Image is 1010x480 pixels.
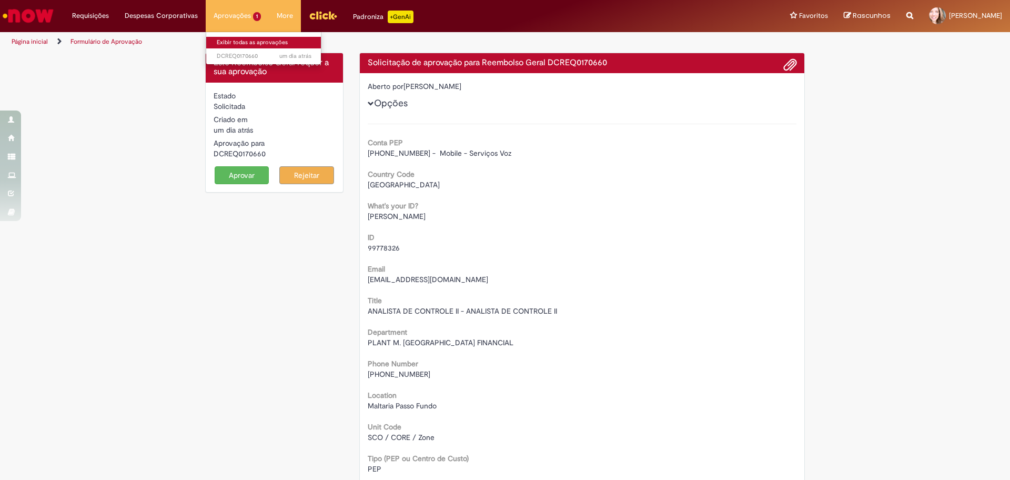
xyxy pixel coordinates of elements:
[277,11,293,21] span: More
[388,11,413,23] p: +GenAi
[799,11,828,21] span: Favoritos
[368,169,415,179] b: Country Code
[70,37,142,46] a: Formulário de Aprovação
[368,422,401,432] b: Unit Code
[217,52,311,61] span: DCREQ0170660
[214,138,265,148] label: Aprovação para
[309,7,337,23] img: click_logo_yellow_360x200.png
[1,5,55,26] img: ServiceNow
[368,58,797,68] h4: Solicitação de aprovação para Reembolso Geral DCREQ0170660
[368,212,426,221] span: [PERSON_NAME]
[368,275,488,284] span: [EMAIL_ADDRESS][DOMAIN_NAME]
[368,401,437,411] span: Maltaria Passo Fundo
[72,11,109,21] span: Requisições
[214,125,335,135] div: 29/09/2025 09:27:43
[206,51,322,62] a: Aberto DCREQ0170660 :
[368,264,385,274] b: Email
[368,81,403,92] label: Aberto por
[368,296,382,305] b: Title
[368,306,557,316] span: ANALISTA DE CONTROLE II - ANALISTA DE CONTROLE II
[949,11,1002,20] span: [PERSON_NAME]
[214,125,253,135] time: 29/09/2025 09:27:43
[214,91,236,101] label: Estado
[368,138,403,147] b: Conta PEP
[206,32,321,65] ul: Aprovações
[279,52,311,60] time: 29/09/2025 09:27:43
[8,32,665,52] ul: Trilhas de página
[125,11,198,21] span: Despesas Corporativas
[368,359,418,368] b: Phone Number
[353,11,413,23] div: Padroniza
[368,180,440,189] span: [GEOGRAPHIC_DATA]
[214,114,248,125] label: Criado em
[214,58,335,77] h4: Este Reembolso Geral requer a sua aprovação
[368,148,511,158] span: [PHONE_NUMBER] - Mobile - Serviços Voz
[368,327,407,337] b: Department
[215,166,269,184] button: Aprovar
[214,148,335,159] div: DCREQ0170660
[368,464,381,474] span: PEP
[368,201,418,211] b: What's your ID?
[844,11,891,21] a: Rascunhos
[279,166,334,184] button: Rejeitar
[368,454,469,463] b: Tipo (PEP ou Centro de Custo)
[214,11,251,21] span: Aprovações
[214,101,335,112] div: Solicitada
[368,433,435,442] span: SCO / CORE / Zone
[12,37,48,46] a: Página inicial
[368,391,397,400] b: Location
[253,12,261,21] span: 1
[206,37,322,48] a: Exibir todas as aprovações
[368,81,797,94] div: [PERSON_NAME]
[214,125,253,135] span: um dia atrás
[853,11,891,21] span: Rascunhos
[368,369,430,379] span: [PHONE_NUMBER]
[368,233,375,242] b: ID
[368,338,513,347] span: PLANT M. [GEOGRAPHIC_DATA] FINANCIAL
[279,52,311,60] span: um dia atrás
[368,243,400,253] span: 99778326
